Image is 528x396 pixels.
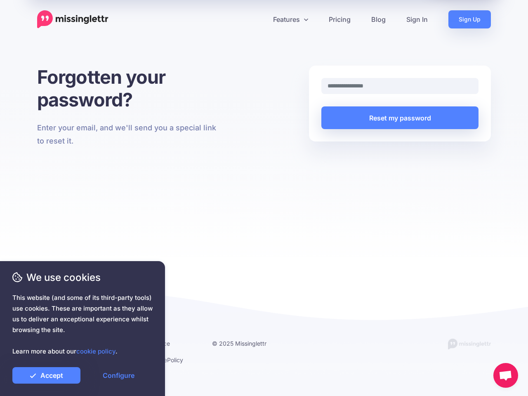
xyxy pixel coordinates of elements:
[361,10,396,28] a: Blog
[321,106,478,129] button: Reset my password
[448,10,491,28] a: Sign Up
[12,367,80,384] a: Accept
[318,10,361,28] a: Pricing
[76,347,115,355] a: cookie policy
[493,363,518,388] div: Open chat
[212,338,287,349] li: © 2025 Missinglettr
[12,292,153,357] span: This website (and some of its third-party tools) use cookies. These are important as they allow u...
[37,66,219,111] h1: Forgotten your password?
[263,10,318,28] a: Features
[396,10,438,28] a: Sign In
[85,367,153,384] a: Configure
[12,270,153,285] span: We use cookies
[37,121,219,148] p: Enter your email, and we'll send you a special link to reset it.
